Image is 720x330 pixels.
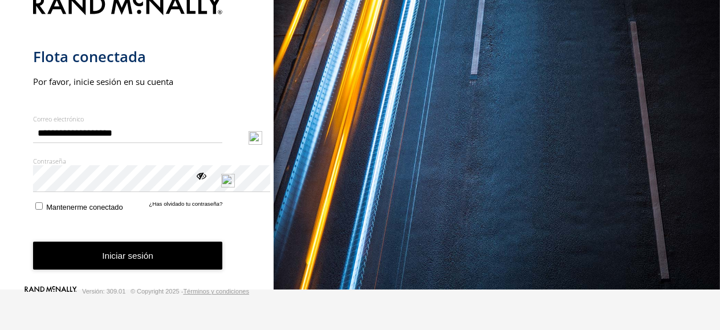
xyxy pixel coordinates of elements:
[249,131,262,145] img: npw-badge-icon-locked.svg
[33,115,84,123] font: Correo electrónico
[25,286,77,298] a: Visita nuestro sitio web
[221,174,235,188] img: npw-badge-icon-locked.svg
[33,47,146,67] font: Flota conectada
[131,288,184,295] font: © Copyright 2025 -
[183,288,249,295] a: Términos y condiciones
[33,242,223,270] button: Iniciar sesión
[149,201,222,211] a: ¿Has olvidado tu contraseña?
[149,201,222,207] font: ¿Has olvidado tu contraseña?
[33,76,173,87] font: Por favor, inicie sesión en su cuenta
[46,203,123,211] font: Mantenerme conectado
[82,288,125,295] font: Versión: 309.01
[102,251,153,260] font: Iniciar sesión
[35,202,43,210] input: Mantenerme conectado
[33,157,66,165] font: Contraseña
[195,169,206,181] div: Ver contraseña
